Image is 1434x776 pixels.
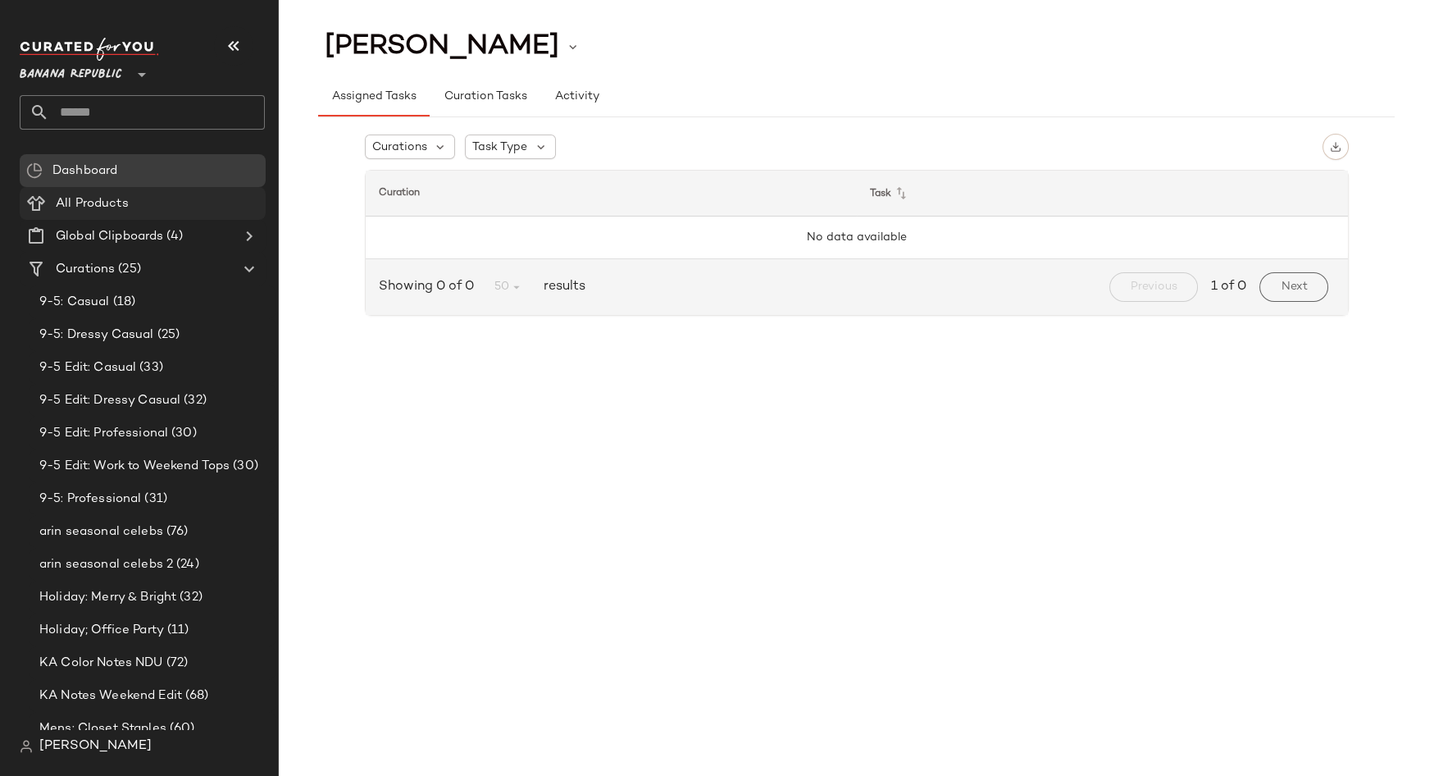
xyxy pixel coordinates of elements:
[39,588,176,607] span: Holiday: Merry & Bright
[372,139,427,156] span: Curations
[379,277,480,297] span: Showing 0 of 0
[39,555,173,574] span: arin seasonal celebs 2
[331,90,417,103] span: Assigned Tasks
[39,358,136,377] span: 9-5 Edit: Casual
[39,654,163,673] span: KA Color Notes NDU
[39,391,180,410] span: 9-5 Edit: Dressy Casual
[39,687,182,705] span: KA Notes Weekend Edit
[20,56,122,85] span: Banana Republic
[56,194,129,213] span: All Products
[325,31,559,62] span: [PERSON_NAME]
[115,260,141,279] span: (25)
[39,326,154,345] span: 9-5: Dressy Casual
[39,719,166,738] span: Mens: Closet Staples
[39,490,141,509] span: 9-5: Professional
[39,457,230,476] span: 9-5 Edit: Work to Weekend Tops
[366,171,857,217] th: Curation
[182,687,209,705] span: (68)
[56,227,163,246] span: Global Clipboards
[537,277,585,297] span: results
[168,424,197,443] span: (30)
[39,621,164,640] span: Holiday; Office Party
[163,523,189,541] span: (76)
[1280,281,1307,294] span: Next
[136,358,163,377] span: (33)
[230,457,258,476] span: (30)
[56,260,115,279] span: Curations
[141,490,167,509] span: (31)
[1211,277,1246,297] span: 1 of 0
[1259,272,1327,302] button: Next
[163,227,182,246] span: (4)
[52,162,117,180] span: Dashboard
[110,293,136,312] span: (18)
[366,217,1348,259] td: No data available
[1330,141,1341,153] img: svg%3e
[154,326,180,345] span: (25)
[443,90,526,103] span: Curation Tasks
[164,621,189,640] span: (11)
[166,719,195,738] span: (60)
[39,424,168,443] span: 9-5 Edit: Professional
[26,162,43,179] img: svg%3e
[39,523,163,541] span: arin seasonal celebs
[20,740,33,753] img: svg%3e
[39,293,110,312] span: 9-5: Casual
[163,654,189,673] span: (72)
[180,391,207,410] span: (32)
[176,588,203,607] span: (32)
[39,737,152,756] span: [PERSON_NAME]
[173,555,199,574] span: (24)
[857,171,1348,217] th: Task
[20,38,159,61] img: cfy_white_logo.C9jOOHJF.svg
[554,90,599,103] span: Activity
[472,139,527,156] span: Task Type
